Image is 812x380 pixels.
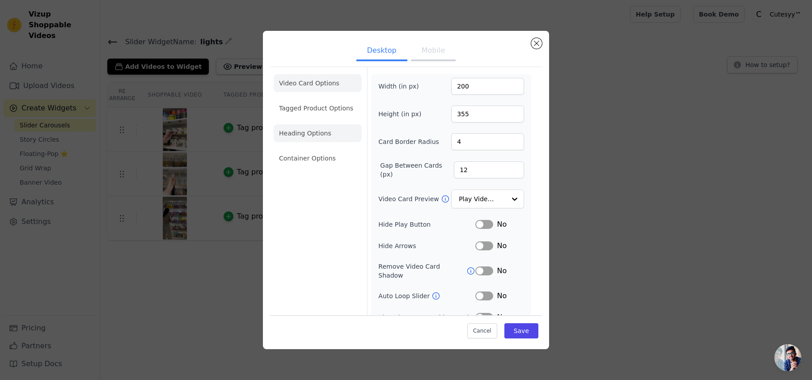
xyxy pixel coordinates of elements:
li: Container Options [274,149,362,167]
span: No [497,266,507,276]
label: Hide Arrows [378,241,475,250]
label: Shopping Icon on Video Cards [378,313,475,322]
button: Close modal [531,38,542,49]
button: Cancel [467,323,497,338]
label: Height (in px) [378,110,427,118]
span: No [497,219,507,230]
li: Tagged Product Options [274,99,362,117]
button: Desktop [356,42,407,61]
label: Gap Between Cards (px) [380,161,454,179]
span: No [497,312,507,323]
label: Auto Loop Slider [378,291,431,300]
button: Mobile [411,42,456,61]
label: Hide Play Button [378,220,475,229]
label: Remove Video Card Shadow [378,262,466,280]
span: No [497,291,507,301]
button: Save [504,323,538,338]
div: Open chat [774,344,801,371]
li: Heading Options [274,124,362,142]
li: Video Card Options [274,74,362,92]
span: No [497,241,507,251]
label: Card Border Radius [378,137,439,146]
label: Video Card Preview [378,194,440,203]
label: Width (in px) [378,82,427,91]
